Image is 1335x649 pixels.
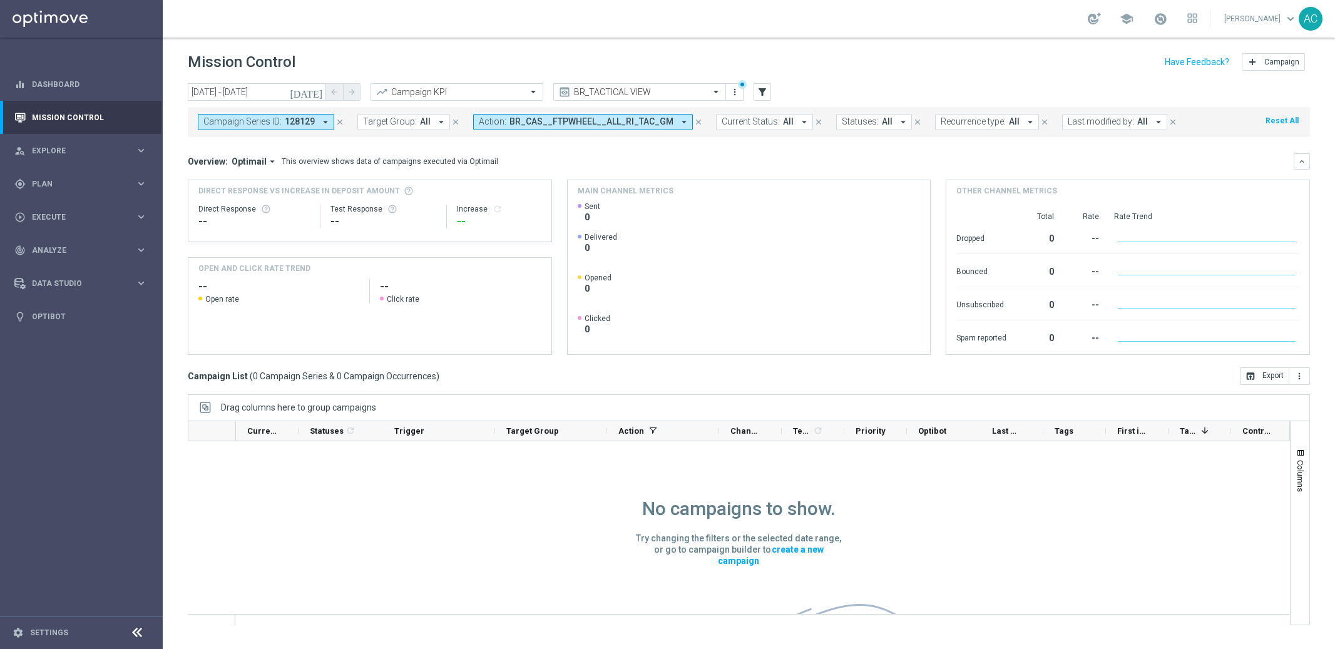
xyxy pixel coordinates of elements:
span: ( [250,370,253,382]
div: There are unsaved changes [738,80,747,89]
button: equalizer Dashboard [14,79,148,89]
button: more_vert [729,84,741,100]
span: ) [436,370,439,382]
span: Target Group: [363,116,417,127]
span: Campaign Series ID: [203,116,282,127]
a: Mission Control [32,101,147,134]
div: Bounced [956,260,1006,280]
div: Test Response [330,204,436,214]
span: Tags [1055,426,1073,436]
i: preview [558,86,571,98]
i: filter_alt [757,86,768,98]
span: All [1009,116,1020,127]
span: Optibot [918,426,946,436]
i: close [913,118,922,126]
span: Current Status [247,426,277,436]
i: arrow_drop_down [1153,116,1164,128]
i: close [1169,118,1177,126]
i: keyboard_arrow_down [1297,157,1306,166]
div: Optibot [14,300,147,333]
i: arrow_drop_down [1025,116,1036,128]
div: Dropped [956,227,1006,247]
div: -- [330,214,436,229]
span: Direct Response VS Increase In Deposit Amount [198,185,400,197]
button: Reset All [1264,114,1300,128]
span: Columns [1296,460,1306,492]
div: -- [198,214,310,229]
i: keyboard_arrow_right [135,211,147,223]
div: -- [457,214,541,229]
span: 0 [585,324,610,335]
span: Clicked [585,314,610,324]
h2: -- [380,279,541,294]
button: Current Status: All arrow_drop_down [716,114,813,130]
button: keyboard_arrow_down [1294,153,1310,170]
div: -- [1069,227,1099,247]
button: play_circle_outline Execute keyboard_arrow_right [14,212,148,222]
button: arrow_forward [343,83,361,101]
div: Data Studio [14,278,135,289]
span: Channel [730,426,760,436]
a: create a new campaign [718,543,824,568]
span: keyboard_arrow_down [1284,12,1297,26]
h4: Other channel metrics [956,185,1057,197]
span: Action [618,426,644,436]
div: 0 [1021,294,1054,314]
span: First in Range [1117,426,1147,436]
i: arrow_drop_down [678,116,690,128]
span: Calculate column [344,424,355,437]
h3: Overview: [188,156,228,167]
span: Data Studio [32,280,135,287]
i: keyboard_arrow_right [135,244,147,256]
i: arrow_forward [347,88,356,96]
span: Trigger [394,426,424,436]
span: school [1120,12,1133,26]
input: Have Feedback? [1165,58,1229,66]
div: Rate Trend [1114,212,1299,222]
button: track_changes Analyze keyboard_arrow_right [14,245,148,255]
i: person_search [14,145,26,156]
i: keyboard_arrow_right [135,145,147,156]
button: Mission Control [14,113,148,123]
span: Campaign [1264,58,1299,66]
button: Recurrence type: All arrow_drop_down [935,114,1039,130]
button: Optimail arrow_drop_down [228,156,282,167]
button: arrow_back [325,83,343,101]
button: close [813,115,824,129]
button: person_search Explore keyboard_arrow_right [14,146,148,156]
p: Try changing the filters or the selected date range, or go to campaign builder to [635,533,842,566]
i: refresh [813,426,823,436]
div: 0 [1021,260,1054,280]
div: AC [1299,7,1322,31]
span: 128129 [285,116,315,127]
span: All [420,116,431,127]
i: close [451,118,460,126]
i: keyboard_arrow_right [135,178,147,190]
div: Dashboard [14,68,147,101]
span: Optimail [232,156,267,167]
a: Optibot [32,300,147,333]
a: Dashboard [32,68,147,101]
span: Execute [32,213,135,221]
div: Rate [1069,212,1099,222]
h4: Main channel metrics [578,185,673,197]
i: refresh [493,204,503,214]
i: [DATE] [290,86,324,98]
button: close [693,115,704,129]
span: All [882,116,893,127]
span: Statuses [310,426,344,436]
button: Last modified by: All arrow_drop_down [1062,114,1167,130]
div: This overview shows data of campaigns executed via Optimail [282,156,498,167]
span: 0 [585,212,600,223]
button: filter_alt [754,83,771,101]
button: Statuses: All arrow_drop_down [836,114,912,130]
span: Click rate [387,294,419,304]
span: Targeted Customers [1180,426,1196,436]
span: Opened [585,273,611,283]
button: lightbulb Optibot [14,312,148,322]
button: Data Studio keyboard_arrow_right [14,279,148,289]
